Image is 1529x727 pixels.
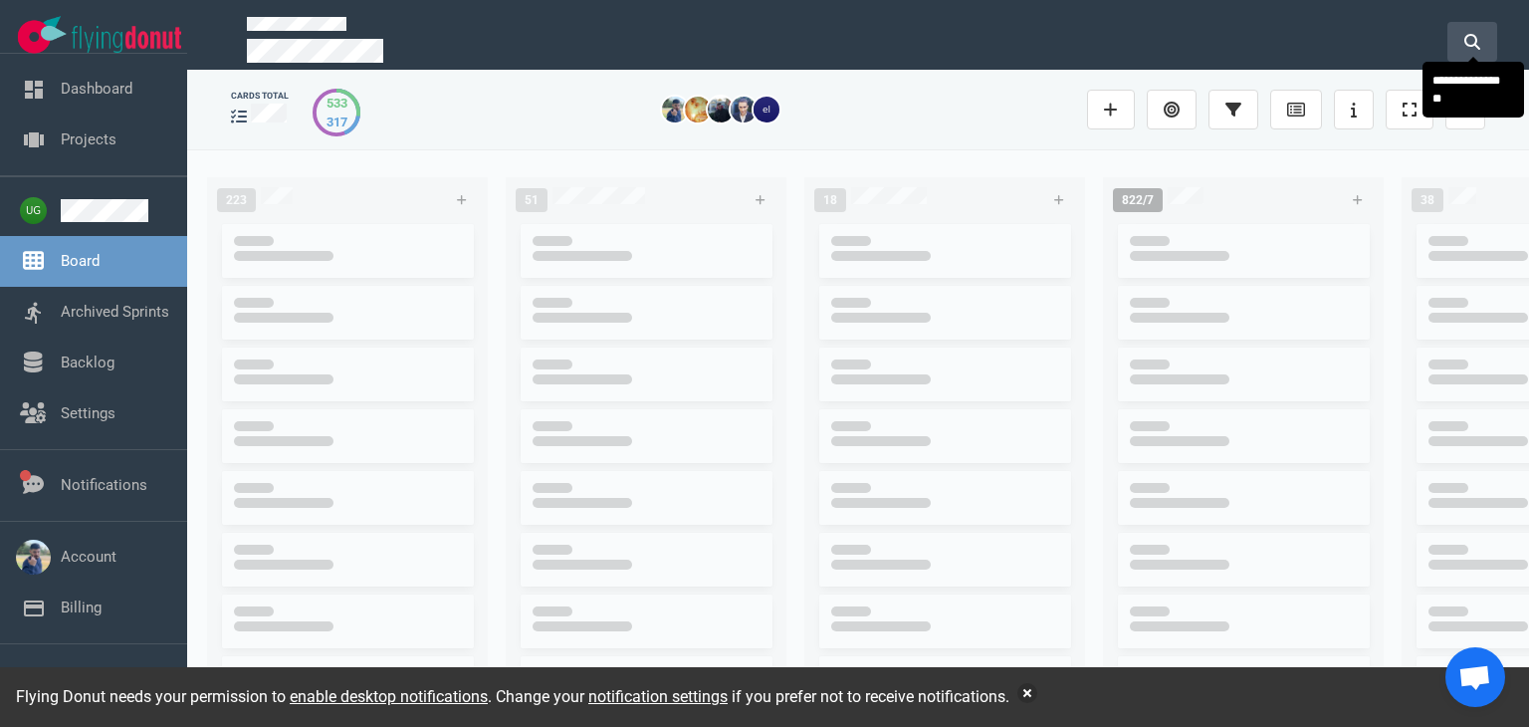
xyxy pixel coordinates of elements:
img: 26 [685,97,711,122]
div: 317 [327,113,347,131]
a: Notifications [61,476,147,494]
a: Backlog [61,354,114,371]
span: 223 [217,188,256,212]
span: 822/7 [1113,188,1163,212]
a: Open chat [1445,647,1505,707]
span: 38 [1412,188,1443,212]
div: cards total [231,90,289,103]
a: Settings [61,404,115,422]
img: 26 [754,97,779,122]
span: Flying Donut needs your permission to [16,687,488,706]
img: Flying Donut text logo [72,26,181,53]
a: Dashboard [61,80,132,98]
a: Board [61,252,100,270]
span: 18 [814,188,846,212]
a: enable desktop notifications [290,687,488,706]
a: Projects [61,130,116,148]
span: . Change your if you prefer not to receive notifications. [488,687,1009,706]
div: 533 [327,94,347,113]
img: 26 [731,97,757,122]
a: Billing [61,599,102,616]
img: 26 [662,97,688,122]
a: Archived Sprints [61,303,169,321]
a: Account [61,548,116,566]
span: 51 [516,188,547,212]
img: 26 [708,97,734,122]
a: notification settings [588,687,728,706]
